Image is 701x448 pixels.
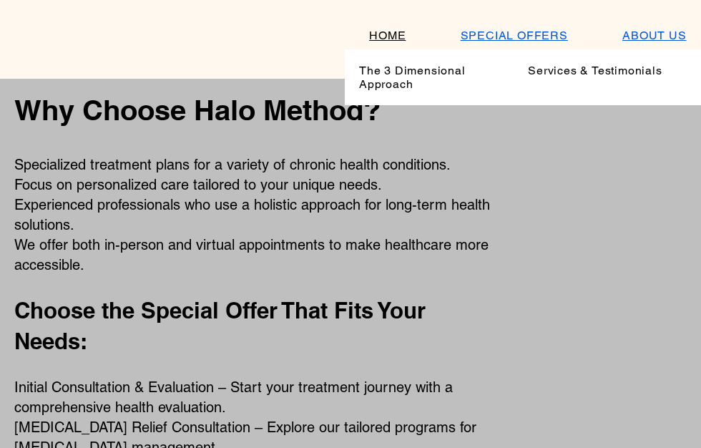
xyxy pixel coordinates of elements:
[345,21,431,49] a: HOME
[352,57,510,98] a: The 3 Dimensional Approach
[516,57,674,84] a: Services & Testimonials
[436,21,593,49] a: SPECIAL OFFERS
[359,64,503,91] span: The 3 Dimensional Approach
[622,29,686,42] span: ABOUT US
[528,64,662,77] span: Services & Testimonials
[14,156,490,273] span: Specialized treatment plans for a variety of chronic health conditions. Focus on personalized car...
[14,90,393,130] h2: Why Choose Halo Method?
[369,29,406,42] span: HOME
[461,29,568,42] span: SPECIAL OFFERS
[14,297,426,354] span: Choose the Special Offer That Fits Your Needs:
